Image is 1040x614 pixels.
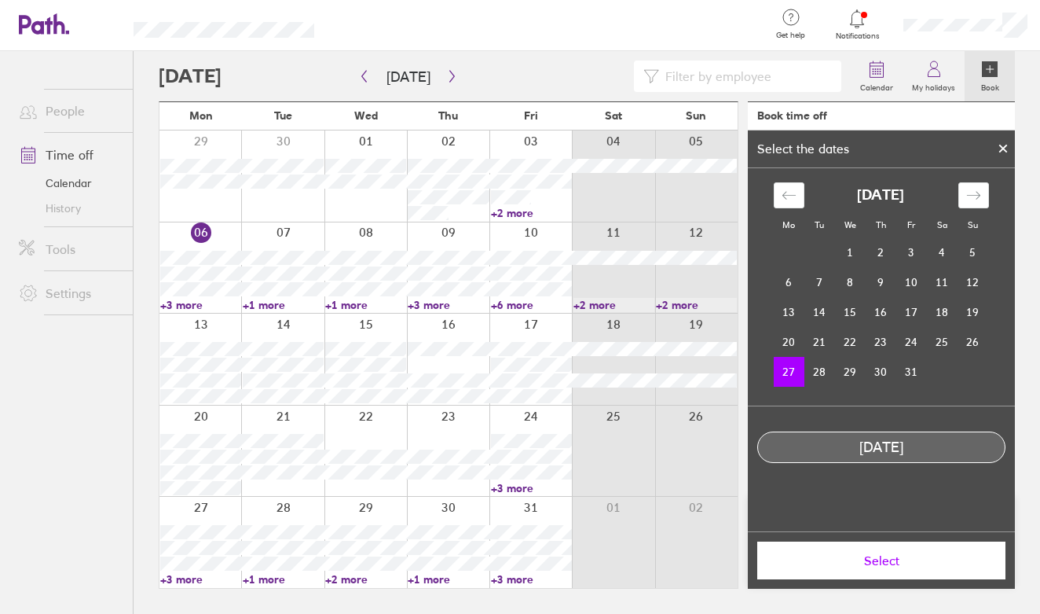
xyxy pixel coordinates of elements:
td: Sunday, October 12, 2025 [958,267,988,297]
span: Sat [605,109,622,122]
td: Wednesday, October 29, 2025 [835,357,866,387]
a: +3 more [160,298,241,312]
span: Tue [274,109,292,122]
a: Time off [6,139,133,171]
a: +2 more [656,298,737,312]
td: Wednesday, October 15, 2025 [835,297,866,327]
td: Monday, October 20, 2025 [774,327,804,357]
a: Tools [6,233,133,265]
td: Sunday, October 19, 2025 [958,297,988,327]
a: +2 more [325,572,406,586]
td: Thursday, October 16, 2025 [866,297,896,327]
span: Mon [189,109,213,122]
span: Select [768,553,994,568]
small: Su [968,219,978,230]
small: Sa [937,219,947,230]
td: Selected. Monday, October 27, 2025 [774,357,804,387]
td: Friday, October 24, 2025 [896,327,927,357]
a: Calendar [851,51,903,101]
td: Saturday, October 18, 2025 [927,297,958,327]
td: Tuesday, October 28, 2025 [804,357,835,387]
div: Book time off [757,109,827,122]
td: Wednesday, October 22, 2025 [835,327,866,357]
div: Move forward to switch to the next month. [958,182,989,208]
span: Fri [524,109,538,122]
small: Th [876,219,886,230]
span: Wed [354,109,378,122]
td: Monday, October 13, 2025 [774,297,804,327]
td: Sunday, October 26, 2025 [958,327,988,357]
strong: [DATE] [857,187,904,204]
a: My holidays [903,51,965,101]
a: Book [965,51,1015,101]
td: Tuesday, October 7, 2025 [804,267,835,297]
td: Tuesday, October 21, 2025 [804,327,835,357]
div: Calendar [756,168,1006,406]
span: Thu [438,109,458,122]
td: Thursday, October 30, 2025 [866,357,896,387]
div: Move backward to switch to the previous month. [774,182,804,208]
a: +3 more [160,572,241,586]
a: +1 more [243,572,324,586]
button: [DATE] [374,64,443,90]
td: Friday, October 10, 2025 [896,267,927,297]
td: Saturday, October 25, 2025 [927,327,958,357]
a: Calendar [6,171,133,196]
div: Select the dates [748,142,859,156]
td: Thursday, October 2, 2025 [866,237,896,267]
div: [DATE] [758,439,1005,456]
label: Book [972,79,1009,93]
a: People [6,95,133,127]
a: Settings [6,278,133,309]
a: +1 more [325,298,406,312]
td: Friday, October 31, 2025 [896,357,927,387]
td: Friday, October 3, 2025 [896,237,927,267]
a: +3 more [491,572,572,586]
small: Fr [907,219,915,230]
input: Filter by employee [659,61,832,91]
a: +6 more [491,298,572,312]
td: Tuesday, October 14, 2025 [804,297,835,327]
td: Thursday, October 23, 2025 [866,327,896,357]
a: +1 more [243,298,324,312]
small: Mo [782,219,795,230]
td: Saturday, October 11, 2025 [927,267,958,297]
a: +1 more [408,572,489,586]
td: Monday, October 6, 2025 [774,267,804,297]
small: We [844,219,856,230]
td: Wednesday, October 1, 2025 [835,237,866,267]
a: Notifications [832,8,883,41]
span: Notifications [832,31,883,41]
a: +3 more [408,298,489,312]
a: +2 more [491,206,572,220]
span: Sun [686,109,706,122]
button: Select [757,542,1005,579]
td: Wednesday, October 8, 2025 [835,267,866,297]
td: Saturday, October 4, 2025 [927,237,958,267]
label: Calendar [851,79,903,93]
a: +3 more [491,481,572,495]
a: History [6,196,133,221]
label: My holidays [903,79,965,93]
td: Thursday, October 9, 2025 [866,267,896,297]
a: +2 more [573,298,654,312]
span: Get help [765,31,816,40]
td: Sunday, October 5, 2025 [958,237,988,267]
td: Friday, October 17, 2025 [896,297,927,327]
small: Tu [815,219,824,230]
